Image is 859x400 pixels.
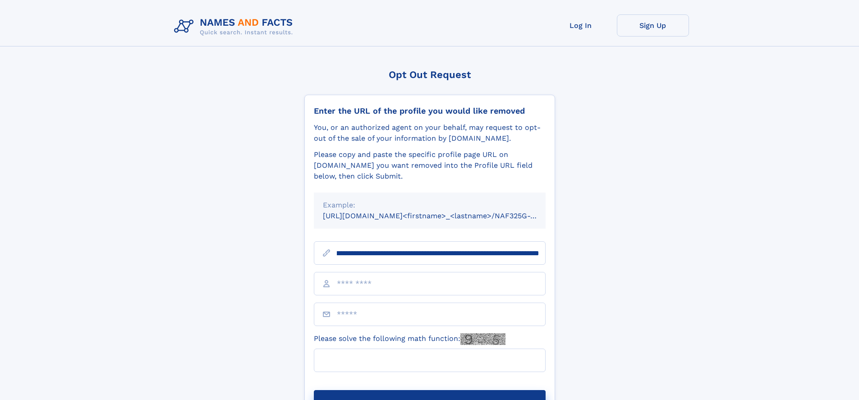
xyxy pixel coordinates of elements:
[314,333,505,345] label: Please solve the following math function:
[323,200,537,211] div: Example:
[545,14,617,37] a: Log In
[314,122,546,144] div: You, or an authorized agent on your behalf, may request to opt-out of the sale of your informatio...
[304,69,555,80] div: Opt Out Request
[170,14,300,39] img: Logo Names and Facts
[323,211,563,220] small: [URL][DOMAIN_NAME]<firstname>_<lastname>/NAF325G-xxxxxxxx
[617,14,689,37] a: Sign Up
[314,106,546,116] div: Enter the URL of the profile you would like removed
[314,149,546,182] div: Please copy and paste the specific profile page URL on [DOMAIN_NAME] you want removed into the Pr...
